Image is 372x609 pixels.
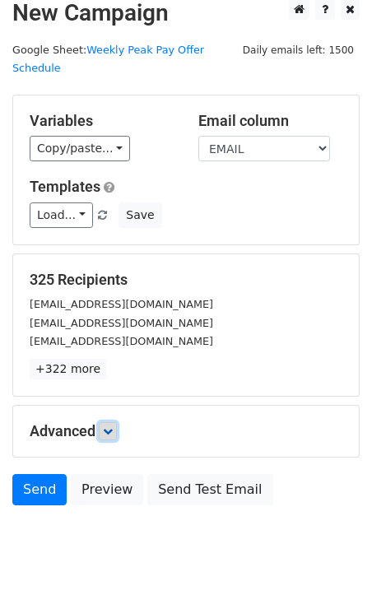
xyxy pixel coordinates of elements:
a: Templates [30,178,100,195]
small: Google Sheet: [12,44,204,75]
a: +322 more [30,359,106,379]
iframe: Chat Widget [290,530,372,609]
a: Weekly Peak Pay Offer Schedule [12,44,204,75]
a: Load... [30,202,93,228]
a: Copy/paste... [30,136,130,161]
h5: Variables [30,112,174,130]
small: [EMAIL_ADDRESS][DOMAIN_NAME] [30,298,213,310]
small: [EMAIL_ADDRESS][DOMAIN_NAME] [30,335,213,347]
span: Daily emails left: 1500 [237,41,360,59]
h5: Email column [198,112,342,130]
small: [EMAIL_ADDRESS][DOMAIN_NAME] [30,317,213,329]
h5: 325 Recipients [30,271,342,289]
a: Send [12,474,67,505]
a: Daily emails left: 1500 [237,44,360,56]
h5: Advanced [30,422,342,440]
a: Send Test Email [147,474,272,505]
a: Preview [71,474,143,505]
button: Save [119,202,161,228]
